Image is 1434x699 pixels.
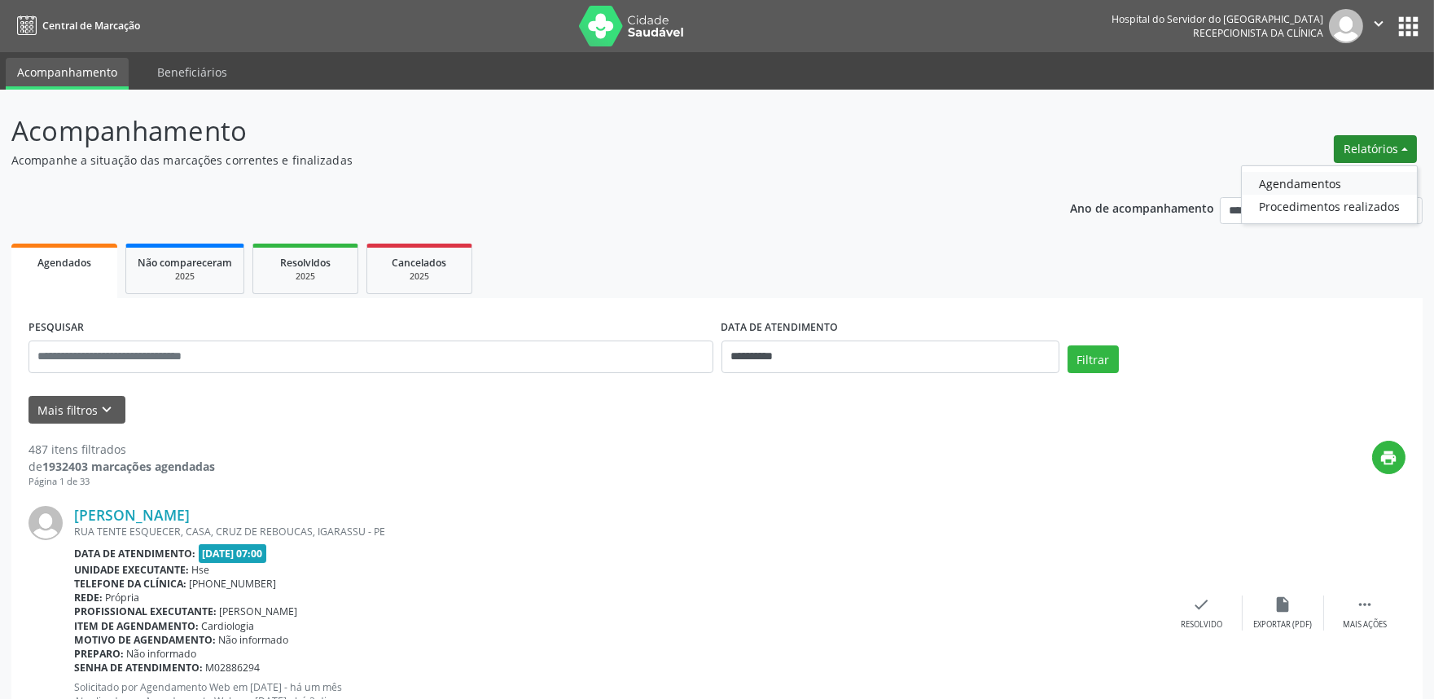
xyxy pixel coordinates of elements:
[1181,619,1222,631] div: Resolvido
[37,256,91,270] span: Agendados
[721,315,839,341] label: DATA DE ATENDIMENTO
[74,506,190,524] a: [PERSON_NAME]
[146,58,239,86] a: Beneficiários
[202,619,255,633] span: Cardiologia
[29,458,215,475] div: de
[280,256,331,270] span: Resolvidos
[74,633,216,647] b: Motivo de agendamento:
[1242,195,1417,218] a: Procedimentos realizados
[392,256,447,270] span: Cancelados
[74,547,195,561] b: Data de atendimento:
[29,441,215,458] div: 487 itens filtrados
[190,577,277,591] span: [PHONE_NUMBER]
[29,315,84,341] label: PESQUISAR
[42,19,140,33] span: Central de Marcação
[74,604,217,618] b: Profissional executante:
[1274,596,1292,613] i: insert_drive_file
[1343,619,1387,631] div: Mais ações
[220,604,298,618] span: [PERSON_NAME]
[74,661,203,675] b: Senha de atendimento:
[1068,345,1119,373] button: Filtrar
[1372,441,1405,474] button: print
[74,577,186,591] b: Telefone da clínica:
[11,111,999,152] p: Acompanhamento
[1241,165,1418,224] ul: Relatórios
[106,591,140,604] span: Própria
[6,58,129,90] a: Acompanhamento
[1363,9,1394,43] button: 
[1193,596,1211,613] i: check
[1329,9,1363,43] img: img
[11,152,999,169] p: Acompanhe a situação das marcações correntes e finalizadas
[1112,12,1323,26] div: Hospital do Servidor do [GEOGRAPHIC_DATA]
[29,396,125,424] button: Mais filtroskeyboard_arrow_down
[206,661,261,675] span: M02886294
[1394,12,1423,41] button: apps
[1334,135,1417,163] button: Relatórios
[1193,26,1323,40] span: Recepcionista da clínica
[138,270,232,283] div: 2025
[1254,619,1313,631] div: Exportar (PDF)
[99,401,116,419] i: keyboard_arrow_down
[199,544,267,563] span: [DATE] 07:00
[1380,449,1398,467] i: print
[127,647,197,661] span: Não informado
[74,647,124,661] b: Preparo:
[1070,197,1214,218] p: Ano de acompanhamento
[1242,172,1417,195] a: Agendamentos
[11,12,140,39] a: Central de Marcação
[138,256,232,270] span: Não compareceram
[265,270,346,283] div: 2025
[219,633,289,647] span: Não informado
[29,475,215,489] div: Página 1 de 33
[74,591,103,604] b: Rede:
[74,619,199,633] b: Item de agendamento:
[379,270,460,283] div: 2025
[42,459,215,474] strong: 1932403 marcações agendadas
[1370,15,1388,33] i: 
[29,506,63,540] img: img
[74,525,1161,539] div: RUA TENTE ESQUECER, CASA, CRUZ DE REBOUCAS, IGARASSU - PE
[192,563,210,577] span: Hse
[1356,596,1374,613] i: 
[74,563,189,577] b: Unidade executante:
